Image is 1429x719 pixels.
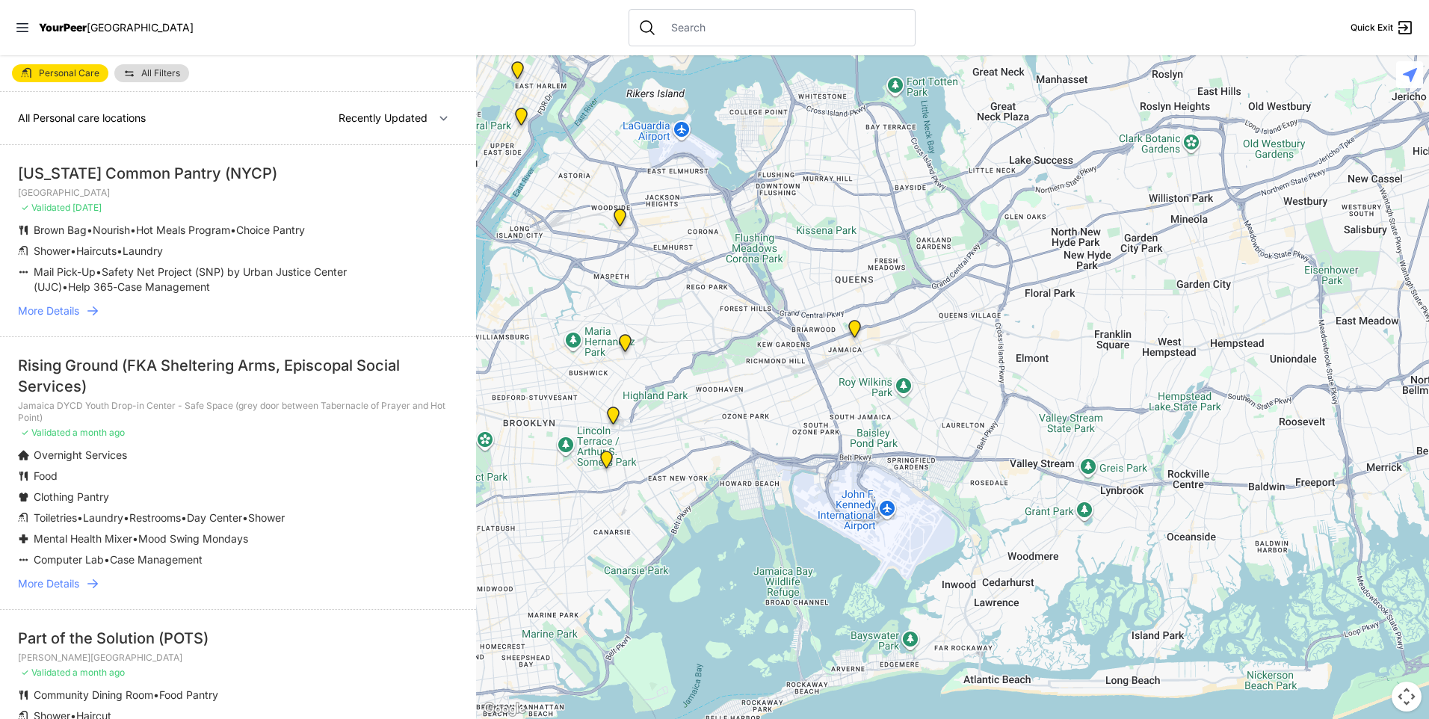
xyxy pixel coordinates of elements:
div: Manhattan [508,61,527,85]
span: Shower [34,244,70,257]
span: Computer Lab [34,553,104,566]
span: Haircuts [76,244,117,257]
span: • [62,280,68,293]
span: • [132,532,138,545]
span: Choice Pantry [236,223,305,236]
span: • [70,244,76,257]
span: • [242,511,248,524]
span: • [130,223,136,236]
span: Help 365-Case Management [68,280,210,293]
span: a month ago [72,667,125,678]
span: More Details [18,303,79,318]
span: Mood Swing Mondays [138,532,248,545]
span: ✓ Validated [21,427,70,438]
div: The Gathering Place Drop-in Center [604,407,623,431]
span: Case Management [110,553,203,566]
a: More Details [18,303,458,318]
span: [GEOGRAPHIC_DATA] [87,21,194,34]
span: Mail Pick-Up [34,265,96,278]
p: Jamaica DYCD Youth Drop-in Center - Safe Space (grey door between Tabernacle of Prayer and Hot Po... [18,400,458,424]
div: Brooklyn DYCD Youth Drop-in Center [597,451,616,475]
span: Laundry [83,511,123,524]
span: • [123,511,129,524]
span: Quick Exit [1351,22,1393,34]
span: Brown Bag [34,223,87,236]
span: Clothing Pantry [34,490,109,503]
span: Toiletries [34,511,77,524]
a: Personal Care [12,64,108,82]
a: Open this area in Google Maps (opens a new window) [480,700,529,719]
button: Map camera controls [1392,682,1422,712]
span: • [153,688,159,701]
a: YourPeer[GEOGRAPHIC_DATA] [39,23,194,32]
span: Nourish [93,223,130,236]
span: Safety Net Project (SNP) by Urban Justice Center (UJC) [34,265,347,293]
span: Day Center [187,511,242,524]
span: Shower [248,511,285,524]
span: Mental Health Mixer [34,532,132,545]
span: • [96,265,102,278]
input: Search [662,20,906,35]
span: Hot Meals Program [136,223,230,236]
div: Jamaica DYCD Youth Drop-in Center - Safe Space (grey door between Tabernacle of Prayer and Hot Po... [845,320,864,344]
div: Part of the Solution (POTS) [18,628,458,649]
span: [DATE] [72,202,102,213]
span: Restrooms [129,511,181,524]
a: All Filters [114,64,189,82]
span: • [87,223,93,236]
img: Google [480,700,529,719]
span: • [117,244,123,257]
div: Woodside Youth Drop-in Center [611,209,629,232]
div: Rising Ground (FKA Sheltering Arms, Episcopal Social Services) [18,355,458,397]
span: Personal Care [39,69,99,78]
span: ✓ Validated [21,202,70,213]
a: Quick Exit [1351,19,1414,37]
span: • [104,553,110,566]
span: ✓ Validated [21,667,70,678]
p: [GEOGRAPHIC_DATA] [18,187,458,199]
span: • [181,511,187,524]
span: All Personal care locations [18,111,146,124]
span: Food [34,469,58,482]
span: More Details [18,576,79,591]
a: More Details [18,576,458,591]
span: YourPeer [39,21,87,34]
span: Laundry [123,244,163,257]
span: a month ago [72,427,125,438]
p: [PERSON_NAME][GEOGRAPHIC_DATA] [18,652,458,664]
span: Community Dining Room [34,688,153,701]
span: • [77,511,83,524]
span: • [230,223,236,236]
span: Overnight Services [34,448,127,461]
span: Food Pantry [159,688,218,701]
div: Avenue Church [512,108,531,132]
span: All Filters [141,69,180,78]
div: [US_STATE] Common Pantry (NYCP) [18,163,458,184]
div: Ridgewood Presbyterian Church [616,334,635,358]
